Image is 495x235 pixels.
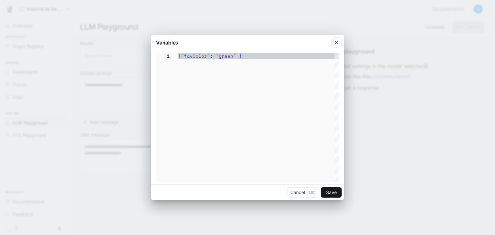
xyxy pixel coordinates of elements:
span: } [239,53,242,59]
button: Save [321,187,342,198]
span: : [210,53,213,59]
p: Variables [156,39,178,46]
p: Esc [307,189,315,196]
button: CancelEsc [287,187,318,198]
div: 1 [156,53,170,59]
span: { [178,53,181,59]
span: "favColor" [181,53,210,59]
span: "green" [216,53,236,59]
